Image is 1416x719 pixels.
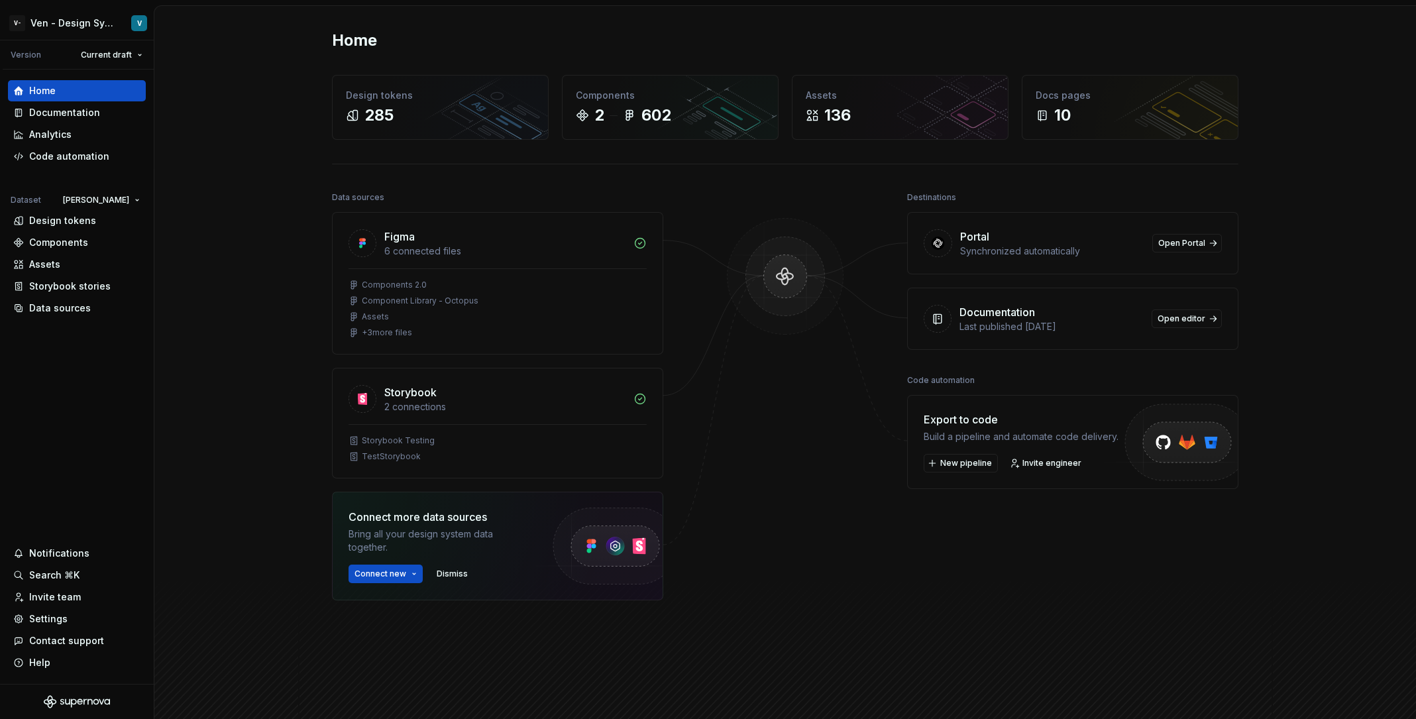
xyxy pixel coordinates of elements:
div: Assets [362,311,389,322]
a: Open Portal [1152,234,1222,252]
div: Build a pipeline and automate code delivery. [924,430,1118,443]
div: Figma [384,229,415,245]
div: 285 [364,105,394,126]
div: 2 [594,105,604,126]
div: Components [29,236,88,249]
div: Data sources [332,188,384,207]
a: Invite team [8,586,146,608]
div: Notifications [29,547,89,560]
div: Contact support [29,634,104,647]
span: Current draft [81,50,132,60]
svg: Supernova Logo [44,695,110,708]
div: Synchronized automatically [960,245,1144,258]
div: Design tokens [346,89,535,102]
a: Storybook2 connectionsStorybook TestingTestStorybook [332,368,663,478]
span: New pipeline [940,458,992,469]
div: Components 2.0 [362,280,427,290]
div: Storybook Testing [362,435,435,446]
div: Component Library - Octopus [362,296,478,306]
div: Code automation [29,150,109,163]
div: Help [29,656,50,669]
button: Search ⌘K [8,565,146,586]
a: Analytics [8,124,146,145]
div: 10 [1054,105,1071,126]
div: Assets [29,258,60,271]
div: Export to code [924,412,1118,427]
div: Last published [DATE] [959,320,1144,333]
button: [PERSON_NAME] [57,191,146,209]
a: Components2602 [562,75,779,140]
span: [PERSON_NAME] [63,195,129,205]
div: Documentation [29,106,100,119]
a: Code automation [8,146,146,167]
div: Storybook stories [29,280,111,293]
div: Home [29,84,56,97]
a: Docs pages10 [1022,75,1238,140]
a: Assets [8,254,146,275]
div: + 3 more files [362,327,412,338]
div: 602 [641,105,671,126]
button: Dismiss [431,565,474,583]
h2: Home [332,30,377,51]
button: Notifications [8,543,146,564]
div: 6 connected files [384,245,626,258]
a: Design tokens [8,210,146,231]
div: Storybook [384,384,437,400]
div: Design tokens [29,214,96,227]
div: Assets [806,89,995,102]
span: Open Portal [1158,238,1205,249]
a: Settings [8,608,146,630]
a: Storybook stories [8,276,146,297]
button: Current draft [75,46,148,64]
div: 2 connections [384,400,626,414]
span: Connect new [354,569,406,579]
a: Home [8,80,146,101]
div: Bring all your design system data together. [349,527,527,554]
button: New pipeline [924,454,998,472]
a: Data sources [8,298,146,319]
div: 136 [824,105,851,126]
a: Invite engineer [1006,454,1087,472]
div: Docs pages [1036,89,1225,102]
div: Documentation [959,304,1035,320]
a: Figma6 connected filesComponents 2.0Component Library - OctopusAssets+3more files [332,212,663,355]
button: Connect new [349,565,423,583]
div: V [137,18,142,28]
div: V- [9,15,25,31]
div: Settings [29,612,68,626]
div: Version [11,50,41,60]
div: Ven - Design System Test [30,17,115,30]
button: Help [8,652,146,673]
div: Search ⌘K [29,569,80,582]
div: Components [576,89,765,102]
div: Destinations [907,188,956,207]
div: Connect more data sources [349,509,527,525]
a: Documentation [8,102,146,123]
span: Invite engineer [1022,458,1081,469]
a: Design tokens285 [332,75,549,140]
button: V-Ven - Design System TestV [3,9,151,37]
a: Components [8,232,146,253]
div: TestStorybook [362,451,421,462]
div: Portal [960,229,989,245]
a: Assets136 [792,75,1008,140]
div: Data sources [29,302,91,315]
span: Dismiss [437,569,468,579]
div: Invite team [29,590,81,604]
span: Open editor [1158,313,1205,324]
div: Analytics [29,128,72,141]
a: Open editor [1152,309,1222,328]
div: Dataset [11,195,41,205]
div: Code automation [907,371,975,390]
button: Contact support [8,630,146,651]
